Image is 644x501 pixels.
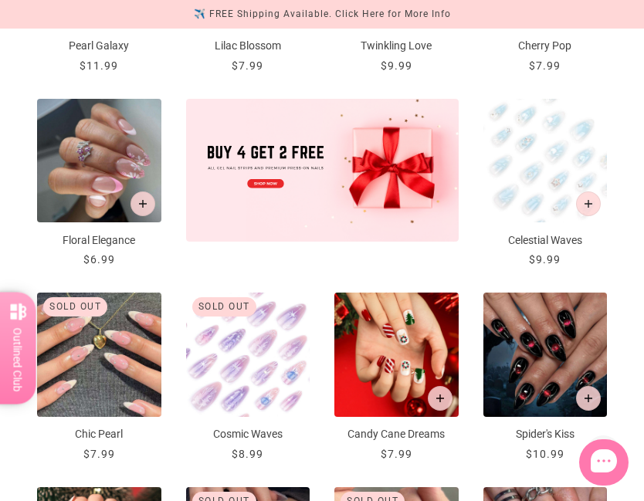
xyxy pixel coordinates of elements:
a: Floral Elegance [37,99,161,269]
span: $9.99 [381,59,412,72]
span: $7.99 [232,59,263,72]
button: Add to cart [130,191,155,216]
span: $7.99 [381,448,412,460]
a: Spider's Kiss [483,293,608,462]
p: Celestial Waves [483,232,608,249]
button: Add to cart [428,386,452,411]
div: Sold out [43,297,107,317]
p: Cosmic Waves [186,426,310,442]
p: Twinkling Love [334,38,459,54]
span: $11.99 [80,59,118,72]
a: Chic Pearl [37,293,161,462]
button: Add to cart [576,386,601,411]
span: $7.99 [529,59,561,72]
p: Cherry Pop [483,38,608,54]
span: $8.99 [232,448,263,460]
span: $9.99 [529,253,561,266]
div: Sold out [192,297,256,317]
a: Candy Cane Dreams [334,293,459,462]
button: Add to cart [576,191,601,216]
span: $10.99 [526,448,564,460]
p: Candy Cane Dreams [334,426,459,442]
p: Lilac Blossom [186,38,310,54]
a: Celestial Waves [483,99,608,269]
p: Pearl Galaxy [37,38,161,54]
p: Floral Elegance [37,232,161,249]
p: Spider's Kiss [483,426,608,442]
p: Chic Pearl [37,426,161,442]
span: $6.99 [83,253,115,266]
a: Cosmic Waves [186,293,310,462]
img: celestial-waves-press-on-manicure-2_700x.jpg [483,99,608,223]
div: ✈️ FREE Shipping Available. Click Here for More Info [194,6,451,22]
